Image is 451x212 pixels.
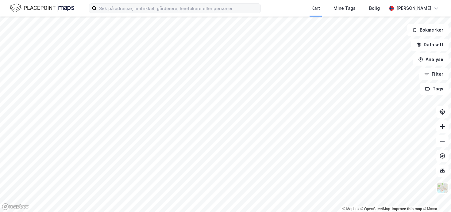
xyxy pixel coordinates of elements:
a: OpenStreetMap [360,207,390,211]
div: Kart [311,5,320,12]
button: Analyse [413,53,449,66]
div: Mine Tags [333,5,356,12]
a: Improve this map [392,207,422,211]
iframe: Chat Widget [420,183,451,212]
button: Filter [419,68,449,80]
div: Bolig [369,5,380,12]
img: logo.f888ab2527a4732fd821a326f86c7f29.svg [10,3,74,13]
div: [PERSON_NAME] [396,5,431,12]
input: Søk på adresse, matrikkel, gårdeiere, leietakere eller personer [97,4,260,13]
button: Datasett [411,39,449,51]
button: Tags [420,83,449,95]
button: Bokmerker [407,24,449,36]
a: Mapbox [342,207,359,211]
div: Kontrollprogram for chat [420,183,451,212]
img: Z [437,182,448,194]
a: Mapbox homepage [2,203,29,210]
